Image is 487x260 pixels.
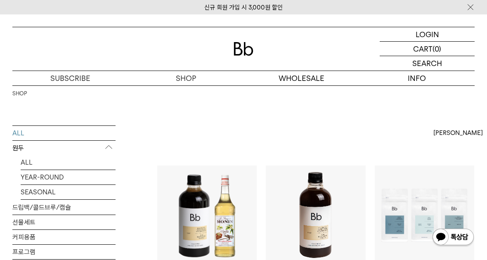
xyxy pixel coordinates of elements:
[380,42,475,56] a: CART (0)
[413,42,433,56] p: CART
[12,215,116,229] a: 선물세트
[12,200,116,215] a: 드립백/콜드브루/캡슐
[359,71,475,85] p: INFO
[433,42,441,56] p: (0)
[21,185,116,199] a: SEASONAL
[12,245,116,259] a: 프로그램
[412,56,442,71] p: SEARCH
[234,42,253,56] img: 로고
[243,71,359,85] p: WHOLESALE
[128,71,243,85] a: SHOP
[12,141,116,156] p: 원두
[433,128,483,138] span: [PERSON_NAME]
[21,170,116,184] a: YEAR-ROUND
[416,27,439,41] p: LOGIN
[432,228,475,248] img: 카카오톡 채널 1:1 채팅 버튼
[12,126,116,140] a: ALL
[12,230,116,244] a: 커피용품
[204,4,283,11] a: 신규 회원 가입 시 3,000원 할인
[12,90,27,98] a: SHOP
[380,27,475,42] a: LOGIN
[21,155,116,170] a: ALL
[12,71,128,85] a: SUBSCRIBE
